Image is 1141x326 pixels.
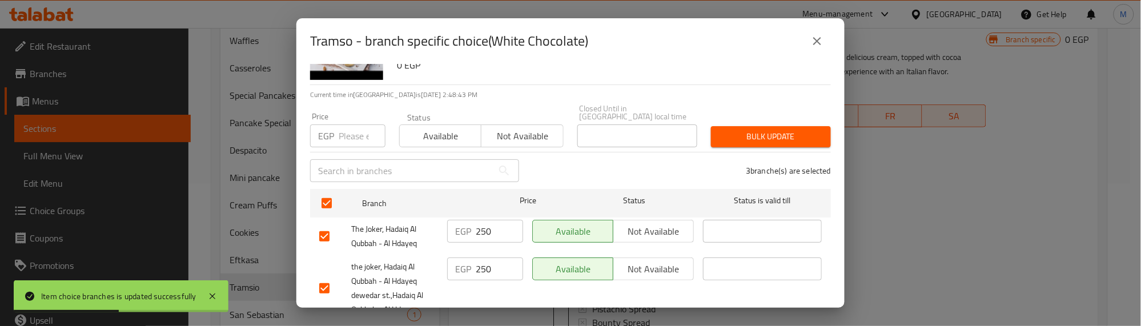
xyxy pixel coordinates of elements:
[618,223,689,240] span: Not available
[41,290,196,303] div: Item choice branches is updated successfully
[318,129,334,143] p: EGP
[618,261,689,277] span: Not available
[720,130,822,144] span: Bulk update
[532,220,613,243] button: Available
[537,261,609,277] span: Available
[362,196,481,211] span: Branch
[397,57,822,73] h6: 0 EGP
[575,194,694,208] span: Status
[455,262,471,276] p: EGP
[613,257,694,280] button: Not available
[537,223,609,240] span: Available
[746,165,831,176] p: 3 branche(s) are selected
[476,257,523,280] input: Please enter price
[339,124,385,147] input: Please enter price
[703,194,822,208] span: Status is valid till
[490,194,566,208] span: Price
[613,220,694,243] button: Not available
[476,220,523,243] input: Please enter price
[455,224,471,238] p: EGP
[351,222,438,251] span: The Joker, Hadaiq Al Qubbah - Al Hdayeq
[532,257,613,280] button: Available
[803,27,831,55] button: close
[404,128,477,144] span: Available
[351,260,438,317] span: the joker, Hadaiq Al Qubbah - Al Hdayeq dewedar st.,Hadaiq Al Qubbah - Al Hdayeq
[399,124,481,147] button: Available
[711,126,831,147] button: Bulk update
[310,159,493,182] input: Search in branches
[481,124,563,147] button: Not available
[310,90,831,100] p: Current time in [GEOGRAPHIC_DATA] is [DATE] 2:48:43 PM
[310,32,588,50] h2: Tramso - branch specific choice(White Chocolate)
[486,128,559,144] span: Not available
